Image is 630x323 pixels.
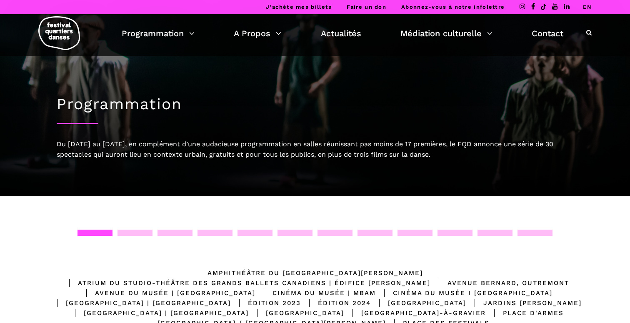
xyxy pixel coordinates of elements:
[249,308,344,318] div: [GEOGRAPHIC_DATA]
[122,26,195,40] a: Programmation
[61,278,430,288] div: Atrium du Studio-Théâtre des Grands Ballets Canadiens | Édifice [PERSON_NAME]
[400,26,492,40] a: Médiation culturelle
[376,288,552,298] div: Cinéma du Musée I [GEOGRAPHIC_DATA]
[466,298,582,308] div: Jardins [PERSON_NAME]
[207,268,423,278] div: Amphithéâtre du [GEOGRAPHIC_DATA][PERSON_NAME]
[57,139,573,160] div: Du [DATE] au [DATE], en complément d’une audacieuse programmation en salles réunissant pas moins ...
[486,308,564,318] div: Place d'Armes
[301,298,371,308] div: Édition 2024
[49,298,231,308] div: [GEOGRAPHIC_DATA] | [GEOGRAPHIC_DATA]
[321,26,361,40] a: Actualités
[67,308,249,318] div: [GEOGRAPHIC_DATA] | [GEOGRAPHIC_DATA]
[532,26,563,40] a: Contact
[430,278,569,288] div: Avenue Bernard, Outremont
[266,4,332,10] a: J’achète mes billets
[255,288,376,298] div: Cinéma du Musée | MBAM
[57,95,573,113] h1: Programmation
[371,298,466,308] div: [GEOGRAPHIC_DATA]
[78,288,255,298] div: Avenue du Musée | [GEOGRAPHIC_DATA]
[231,298,301,308] div: Édition 2023
[401,4,505,10] a: Abonnez-vous à notre infolettre
[38,16,80,50] img: logo-fqd-med
[234,26,281,40] a: A Propos
[347,4,386,10] a: Faire un don
[583,4,592,10] a: EN
[344,308,486,318] div: [GEOGRAPHIC_DATA]-à-Gravier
